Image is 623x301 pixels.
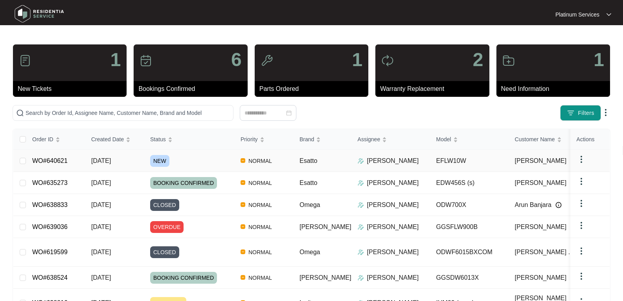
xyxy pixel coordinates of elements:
[91,249,111,255] span: [DATE]
[91,157,111,164] span: [DATE]
[12,2,67,26] img: residentia service logo
[430,172,509,194] td: EDW456S (s)
[241,180,245,185] img: Vercel Logo
[430,129,509,150] th: Model
[300,223,351,230] span: [PERSON_NAME]
[150,272,217,284] span: BOOKING CONFIRMED
[245,200,275,210] span: NORMAL
[300,274,351,281] span: [PERSON_NAME]
[367,178,419,188] p: [PERSON_NAME]
[300,179,317,186] span: Esatto
[367,156,419,166] p: [PERSON_NAME]
[150,155,169,167] span: NEW
[570,129,610,150] th: Actions
[473,50,483,69] p: 2
[358,158,364,164] img: Assigner Icon
[515,273,567,283] span: [PERSON_NAME]
[380,84,489,94] p: Warranty Replacement
[150,177,217,189] span: BOOKING CONFIRMED
[91,135,124,144] span: Created Date
[358,180,364,186] img: Assigner Icon
[515,156,567,166] span: [PERSON_NAME]
[430,150,509,172] td: EFLW10W
[351,129,430,150] th: Assignee
[367,247,419,257] p: [PERSON_NAME]
[241,135,258,144] span: Priority
[245,222,275,232] span: NORMAL
[32,135,53,144] span: Order ID
[110,50,121,69] p: 1
[601,108,610,117] img: dropdown arrow
[577,221,586,230] img: dropdown arrow
[150,199,179,211] span: CLOSED
[32,157,68,164] a: WO#640621
[32,179,68,186] a: WO#635273
[560,105,601,121] button: filter iconFilters
[150,221,184,233] span: OVERDUE
[381,54,394,67] img: icon
[436,135,451,144] span: Model
[85,129,144,150] th: Created Date
[19,54,31,67] img: icon
[515,247,573,257] span: [PERSON_NAME] ...
[245,247,275,257] span: NORMAL
[234,129,293,150] th: Priority
[515,135,555,144] span: Customer Name
[300,249,320,255] span: Omega
[502,54,515,67] img: icon
[358,249,364,255] img: Assigner Icon
[515,200,551,210] span: Arun Banjara
[367,200,419,210] p: [PERSON_NAME]
[606,13,611,17] img: dropdown arrow
[509,129,587,150] th: Customer Name
[91,223,111,230] span: [DATE]
[430,238,509,267] td: ODWF6015BXCOM
[430,194,509,216] td: ODW700X
[91,274,111,281] span: [DATE]
[245,156,275,166] span: NORMAL
[32,249,68,255] a: WO#619599
[577,199,586,208] img: dropdown arrow
[577,271,586,281] img: dropdown arrow
[358,202,364,208] img: Assigner Icon
[577,155,586,164] img: dropdown arrow
[300,135,314,144] span: Brand
[91,179,111,186] span: [DATE]
[555,11,599,18] p: Platinum Services
[577,246,586,256] img: dropdown arrow
[293,129,351,150] th: Brand
[245,178,275,188] span: NORMAL
[241,275,245,280] img: Vercel Logo
[300,201,320,208] span: Omega
[26,129,85,150] th: Order ID
[241,158,245,163] img: Vercel Logo
[430,216,509,238] td: GGSFLW900B
[241,202,245,207] img: Vercel Logo
[140,54,152,67] img: icon
[32,201,68,208] a: WO#638833
[16,109,24,117] img: search-icon
[515,222,567,232] span: [PERSON_NAME]
[300,157,317,164] span: Esatto
[241,224,245,229] img: Vercel Logo
[577,177,586,186] img: dropdown arrow
[430,267,509,289] td: GGSDW6013X
[261,54,273,67] img: icon
[150,135,166,144] span: Status
[150,246,179,258] span: CLOSED
[578,109,594,117] span: Filters
[259,84,368,94] p: Parts Ordered
[241,249,245,254] img: Vercel Logo
[26,109,230,117] input: Search by Order Id, Assignee Name, Customer Name, Brand and Model
[358,224,364,230] img: Assigner Icon
[138,84,247,94] p: Bookings Confirmed
[231,50,242,69] p: 6
[555,202,562,208] img: Info icon
[501,84,610,94] p: Need Information
[594,50,604,69] p: 1
[245,273,275,283] span: NORMAL
[32,223,68,230] a: WO#639036
[515,178,567,188] span: [PERSON_NAME]
[352,50,362,69] p: 1
[32,274,68,281] a: WO#638524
